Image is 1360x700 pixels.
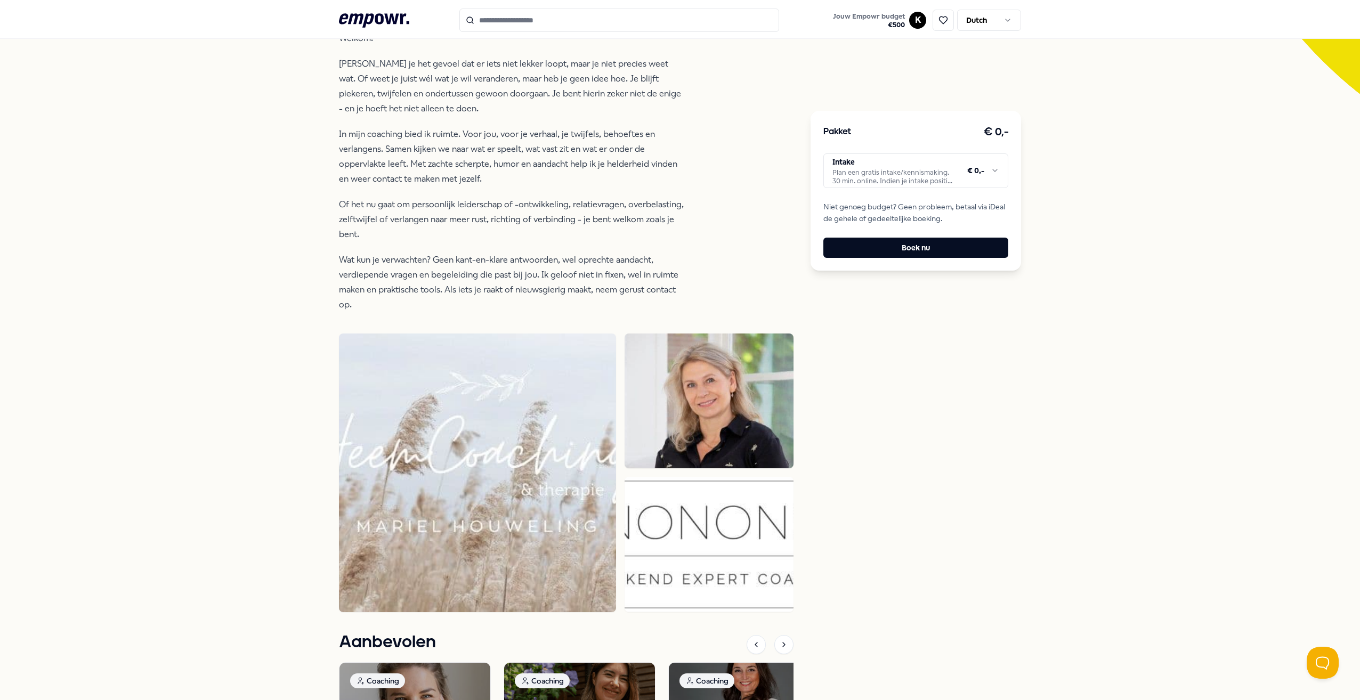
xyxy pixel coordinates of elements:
h3: Pakket [823,125,851,139]
div: Coaching [679,673,734,688]
img: Product Image [625,333,794,469]
span: Jouw Empowr budget [833,12,905,21]
img: Product Image [339,333,616,612]
span: Niet genoeg budget? Geen probleem, betaal via iDeal de gehele of gedeeltelijke boeking. [823,201,1008,225]
span: € 500 [833,21,905,29]
button: Jouw Empowr budget€500 [831,10,907,31]
div: Coaching [515,673,570,688]
h1: Aanbevolen [339,629,436,656]
img: Product Image [625,477,794,612]
input: Search for products, categories or subcategories [459,9,779,32]
div: Coaching [350,673,405,688]
a: Jouw Empowr budget€500 [829,9,909,31]
button: Boek nu [823,238,1008,258]
p: In mijn coaching bied ik ruimte. Voor jou, voor je verhaal, je twijfels, behoeftes en verlangens.... [339,127,685,186]
button: K [909,12,926,29]
iframe: Help Scout Beacon - Open [1307,647,1339,679]
h3: € 0,- [984,124,1009,141]
p: Of het nu gaat om persoonlijk leiderschap of -ontwikkeling, relatievragen, overbelasting, zelftwi... [339,197,685,242]
p: [PERSON_NAME] je het gevoel dat er iets niet lekker loopt, maar je niet precies weet wat. Of weet... [339,56,685,116]
p: Wat kun je verwachten? Geen kant-en-klare antwoorden, wel oprechte aandacht, verdiepende vragen e... [339,253,685,312]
